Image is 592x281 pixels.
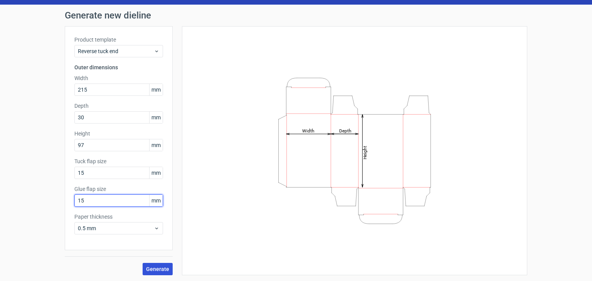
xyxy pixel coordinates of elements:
tspan: Height [362,146,368,159]
label: Depth [74,102,163,110]
label: Height [74,130,163,137]
span: mm [149,139,163,151]
span: mm [149,167,163,179]
span: mm [149,195,163,206]
label: Paper thickness [74,213,163,221]
button: Generate [143,263,173,275]
label: Width [74,74,163,82]
span: Generate [146,266,169,272]
h3: Outer dimensions [74,64,163,71]
label: Glue flap size [74,185,163,193]
span: 0.5 mm [78,224,154,232]
tspan: Width [302,128,314,133]
span: mm [149,84,163,95]
span: mm [149,112,163,123]
tspan: Depth [339,128,351,133]
h1: Generate new dieline [65,11,527,20]
label: Tuck flap size [74,157,163,165]
label: Product template [74,36,163,43]
span: Reverse tuck end [78,47,154,55]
